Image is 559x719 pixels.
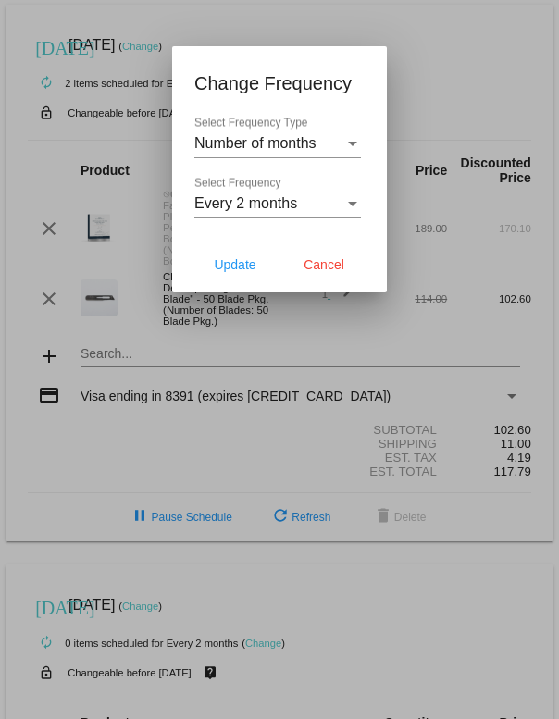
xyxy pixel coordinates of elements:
[194,135,361,152] mat-select: Select Frequency Type
[194,135,317,151] span: Number of months
[283,248,365,281] button: Cancel
[194,248,276,281] button: Update
[194,195,361,212] mat-select: Select Frequency
[304,257,344,272] span: Cancel
[194,68,365,98] h1: Change Frequency
[194,195,297,211] span: Every 2 months
[214,257,255,272] span: Update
